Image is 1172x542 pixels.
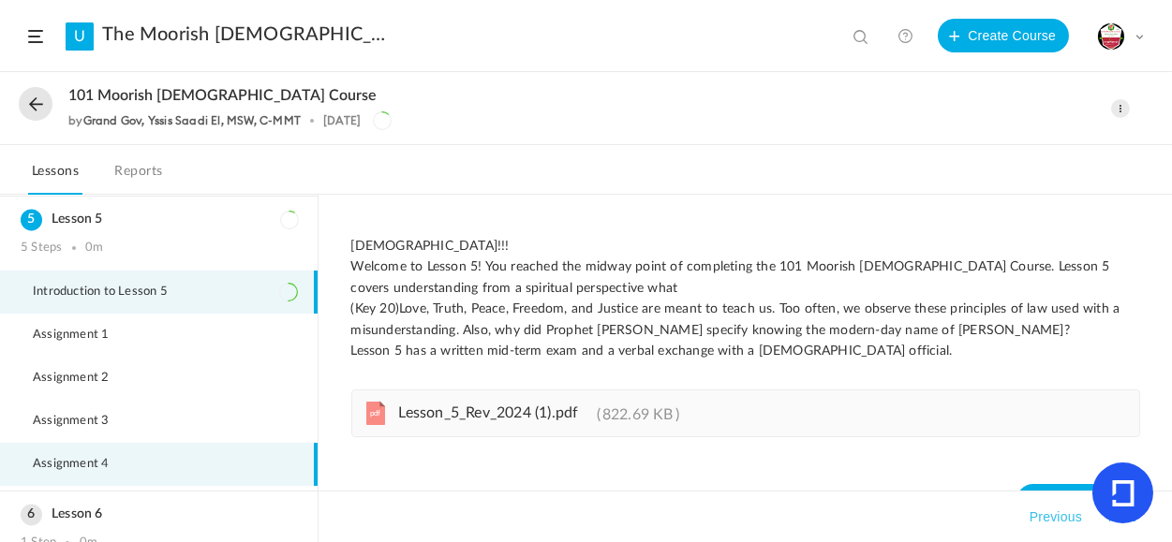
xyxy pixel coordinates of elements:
span: Assignment 3 [33,414,132,429]
h3: Lesson 5 [21,212,297,227]
img: miti-certificate.png [1098,23,1124,50]
a: Grand Gov, Yssis Saadi El, MSW, C-MMT [83,113,301,127]
button: Create Course [938,19,1069,52]
span: Introduction to Lesson 5 [33,285,191,300]
a: The Moorish [DEMOGRAPHIC_DATA] Therocratic Insitute. MITI [102,23,388,46]
button: Previous [1026,505,1086,528]
span: 101 Moorish [DEMOGRAPHIC_DATA] Course [68,87,377,105]
span: Lesson_5_Rev_2024 (1).pdf [399,405,579,420]
h3: Lesson 6 [21,506,297,522]
a: U [66,22,94,51]
p: (Key 20)Love, Truth, Peace, Freedom, and Justice are meant to teach us. Too often, we observe the... [351,299,1140,341]
cite: pdf [366,402,385,426]
p: [DEMOGRAPHIC_DATA]!!! [351,236,1140,256]
span: Assignment 2 [33,371,132,386]
button: Complete Step [1016,484,1139,518]
p: Lesson 5 has a written mid-term exam and a verbal exchange with a [DEMOGRAPHIC_DATA] official. [351,341,1140,361]
span: Assignment 1 [33,328,132,343]
div: [DATE] [323,114,361,127]
div: 5 Steps [21,241,62,256]
span: Assignment 4 [33,457,132,472]
div: by [68,114,301,127]
div: 0m [85,241,103,256]
p: Welcome to Lesson 5! You reached the midway point of completing the 101 Moorish [DEMOGRAPHIC_DATA... [351,256,1140,299]
a: Reports [111,159,167,195]
a: Lessons [28,159,82,195]
span: 822.69 KB [597,407,679,422]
